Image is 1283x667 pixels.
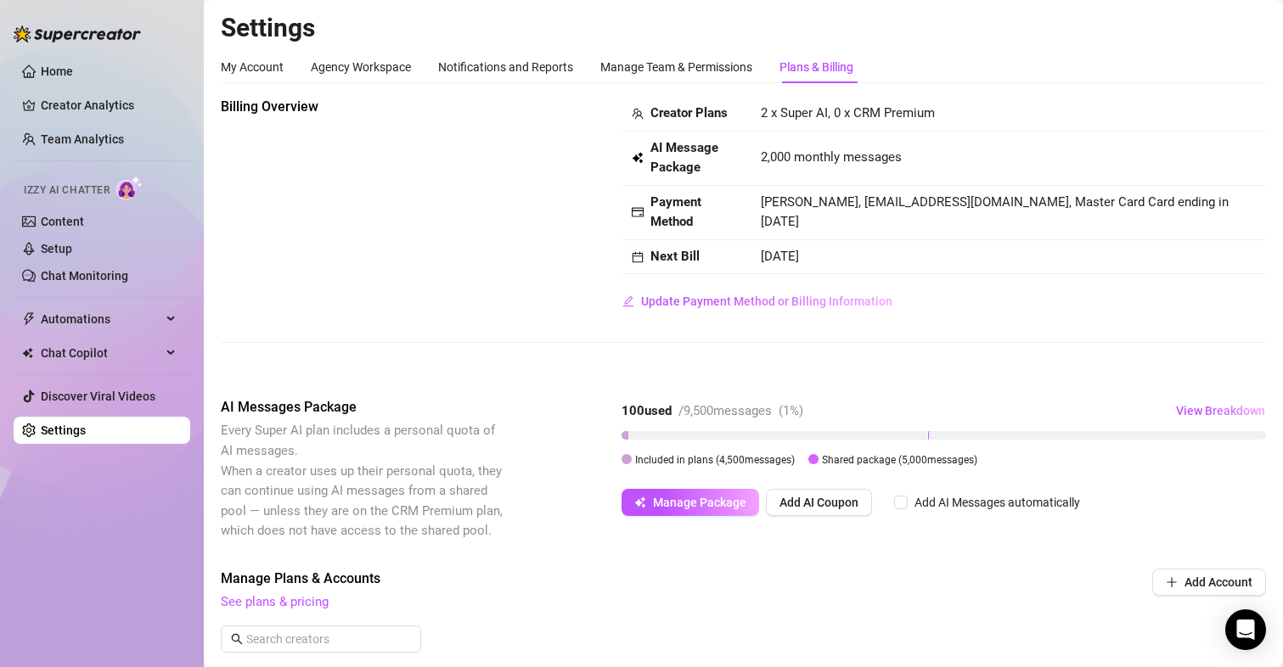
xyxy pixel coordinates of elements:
[41,132,124,146] a: Team Analytics
[438,58,573,76] div: Notifications and Reports
[41,242,72,255] a: Setup
[650,105,728,121] strong: Creator Plans
[221,12,1266,44] h2: Settings
[678,403,772,418] span: / 9,500 messages
[622,489,759,516] button: Manage Package
[650,249,700,264] strong: Next Bill
[779,58,853,76] div: Plans & Billing
[22,347,33,359] img: Chat Copilot
[761,105,935,121] span: 2 x Super AI, 0 x CRM Premium
[761,148,902,168] span: 2,000 monthly messages
[41,339,161,367] span: Chat Copilot
[635,454,795,466] span: Included in plans ( 4,500 messages)
[246,630,397,648] input: Search creators
[41,215,84,228] a: Content
[221,594,329,609] a: See plans & pricing
[622,295,634,307] span: edit
[311,58,411,76] div: Agency Workspace
[22,312,36,326] span: thunderbolt
[41,305,161,333] span: Automations
[41,92,177,119] a: Creator Analytics
[641,294,892,308] span: Update Payment Method or Billing Information
[761,249,799,264] span: [DATE]
[116,176,143,200] img: AI Chatter
[14,25,141,42] img: logo-BBDzfeDw.svg
[653,496,746,509] span: Manage Package
[221,58,284,76] div: My Account
[41,269,128,283] a: Chat Monitoring
[221,397,506,418] span: AI Messages Package
[622,403,672,418] strong: 100 used
[221,423,503,538] span: Every Super AI plan includes a personal quota of AI messages. When a creator uses up their person...
[221,569,1037,589] span: Manage Plans & Accounts
[1152,569,1266,596] button: Add Account
[622,288,893,315] button: Update Payment Method or Billing Information
[41,390,155,403] a: Discover Viral Videos
[1225,609,1266,650] div: Open Intercom Messenger
[1175,397,1266,424] button: View Breakdown
[766,489,872,516] button: Add AI Coupon
[1185,575,1252,589] span: Add Account
[600,58,752,76] div: Manage Team & Permissions
[822,454,977,466] span: Shared package ( 5,000 messages)
[41,423,86,437] a: Settings
[221,97,506,117] span: Billing Overview
[650,194,701,230] strong: Payment Method
[779,403,803,418] span: ( 1 %)
[632,206,644,218] span: credit-card
[24,182,110,199] span: Izzy AI Chatter
[761,194,1229,230] span: [PERSON_NAME], [EMAIL_ADDRESS][DOMAIN_NAME], Master Card Card ending in [DATE]
[650,140,718,176] strong: AI Message Package
[1166,576,1178,588] span: plus
[41,64,73,78] a: Home
[231,633,243,645] span: search
[632,251,644,263] span: calendar
[632,108,644,120] span: team
[914,493,1080,512] div: Add AI Messages automatically
[1176,404,1265,418] span: View Breakdown
[779,496,858,509] span: Add AI Coupon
